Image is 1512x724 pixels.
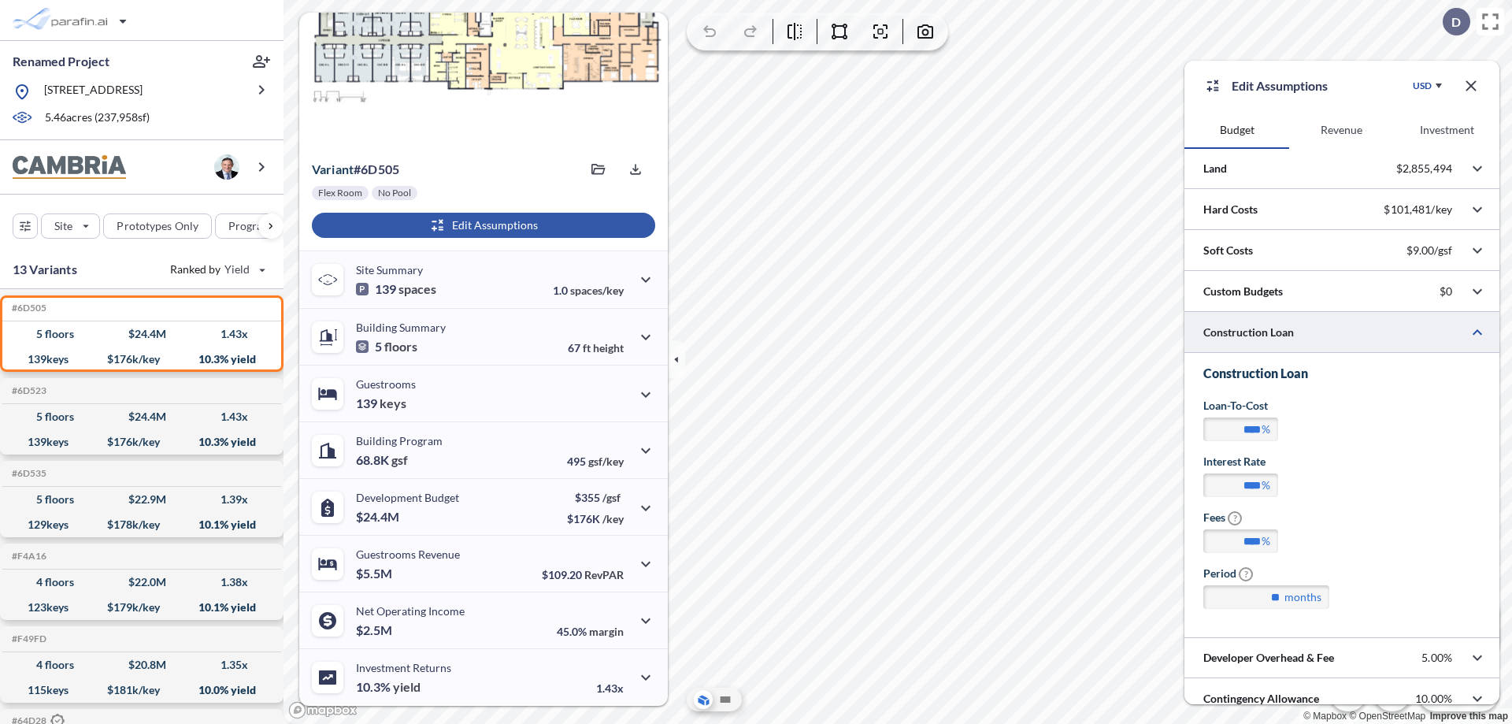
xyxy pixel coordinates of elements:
span: ft [583,341,591,355]
p: $109.20 [542,568,624,581]
button: Revenue [1289,111,1394,149]
p: No Pool [378,187,411,199]
img: user logo [214,154,239,180]
p: Contingency Allowance [1203,691,1319,707]
p: Hard Costs [1203,202,1258,217]
span: floors [384,339,417,355]
span: margin [589,625,624,638]
a: Mapbox homepage [288,701,358,719]
span: yield [393,679,421,695]
p: $5.5M [356,566,395,581]
p: 5.46 acres ( 237,958 sf) [45,110,150,127]
h5: Click to copy the code [9,551,46,562]
span: spaces/key [570,284,624,297]
button: Budget [1184,111,1289,149]
a: OpenStreetMap [1349,711,1425,722]
label: Loan-to-Cost [1203,398,1268,414]
p: Program [228,218,272,234]
button: Site Plan [716,690,735,709]
p: Guestrooms Revenue [356,548,460,561]
p: Land [1203,161,1227,176]
p: [STREET_ADDRESS] [44,82,143,102]
p: Site Summary [356,263,423,277]
p: 10.3% [356,679,421,695]
p: $24.4M [356,509,402,525]
button: Prototypes Only [103,213,212,239]
p: $101,481/key [1384,202,1452,217]
span: keys [380,395,406,411]
p: 5 [356,339,417,355]
span: gsf/key [588,455,624,468]
p: Prototypes Only [117,218,198,234]
label: % [1262,477,1270,493]
h5: Click to copy the code [9,303,46,314]
button: Ranked by Yield [157,257,276,282]
p: Soft Costs [1203,243,1253,258]
h5: Click to copy the code [9,385,46,396]
p: 139 [356,281,436,297]
p: Net Operating Income [356,604,465,618]
p: Building Summary [356,321,446,334]
p: Development Budget [356,491,459,504]
span: Yield [224,262,250,277]
span: height [593,341,624,355]
label: months [1284,589,1321,605]
img: BrandImage [13,155,126,180]
p: $2,855,494 [1396,162,1452,176]
p: Site [54,218,72,234]
p: Custom Budgets [1203,284,1283,299]
p: 1.0 [553,284,624,297]
p: Flex Room [318,187,362,199]
button: Edit Assumptions [312,213,655,238]
a: Mapbox [1303,711,1347,722]
span: Variant [312,162,354,176]
p: $9.00/gsf [1406,243,1452,258]
p: 67 [568,341,624,355]
p: # 6d505 [312,162,399,177]
p: Renamed Project [13,53,109,70]
span: ? [1228,511,1242,525]
button: Aerial View [694,690,713,709]
button: Investment [1395,111,1499,149]
button: Site [41,213,100,239]
p: 5.00% [1421,651,1452,665]
p: D [1451,15,1461,29]
p: Developer Overhead & Fee [1203,650,1334,666]
label: % [1262,533,1270,549]
p: Building Program [356,434,443,447]
p: 495 [567,455,624,468]
h5: Click to copy the code [9,468,46,479]
span: spaces [398,281,436,297]
label: Period [1203,566,1253,581]
p: 68.8K [356,452,408,468]
div: USD [1413,80,1432,92]
p: 1.43x [596,681,624,695]
button: Program [215,213,300,239]
p: 45.0% [557,625,624,638]
p: $176K [567,512,624,525]
h5: Click to copy the code [9,633,46,644]
h3: Construction Loan [1203,366,1480,381]
p: $0 [1440,284,1452,299]
p: 13 Variants [13,260,77,279]
span: ? [1239,567,1253,581]
p: $2.5M [356,622,395,638]
p: 139 [356,395,406,411]
label: Interest Rate [1203,454,1266,470]
span: /key [602,512,624,525]
label: % [1262,421,1270,437]
label: Fees [1203,510,1242,525]
p: 10.00% [1415,692,1452,706]
p: Investment Returns [356,661,451,674]
span: RevPAR [584,568,624,581]
p: Edit Assumptions [1232,76,1328,95]
a: Improve this map [1430,711,1508,722]
p: $355 [567,491,624,504]
span: /gsf [602,491,621,504]
p: Guestrooms [356,377,416,391]
span: gsf [391,452,408,468]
